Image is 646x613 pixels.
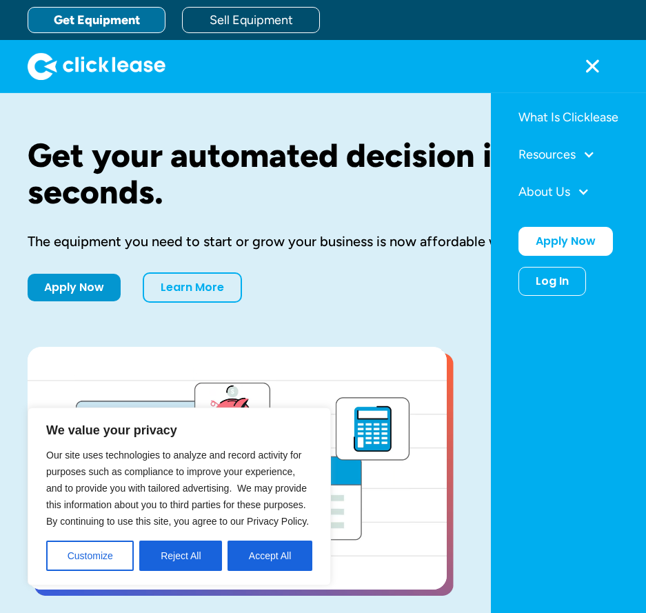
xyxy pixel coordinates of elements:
[518,148,576,161] div: Resources
[518,185,570,198] div: About Us
[46,422,312,439] p: We value your privacy
[518,104,618,130] a: What Is Clicklease
[518,227,613,256] a: Apply Now
[28,52,165,80] a: home
[536,274,569,288] div: Log In
[566,40,618,92] div: menu
[28,7,165,33] a: Get Equipment
[228,541,312,571] button: Accept All
[518,141,618,168] div: Resources
[46,450,309,527] span: Our site uses technologies to analyze and record activity for purposes such as compliance to impr...
[518,179,618,205] div: About Us
[182,7,320,33] a: Sell Equipment
[46,541,134,571] button: Customize
[139,541,222,571] button: Reject All
[28,408,331,585] div: We value your privacy
[28,52,165,80] img: Clicklease logo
